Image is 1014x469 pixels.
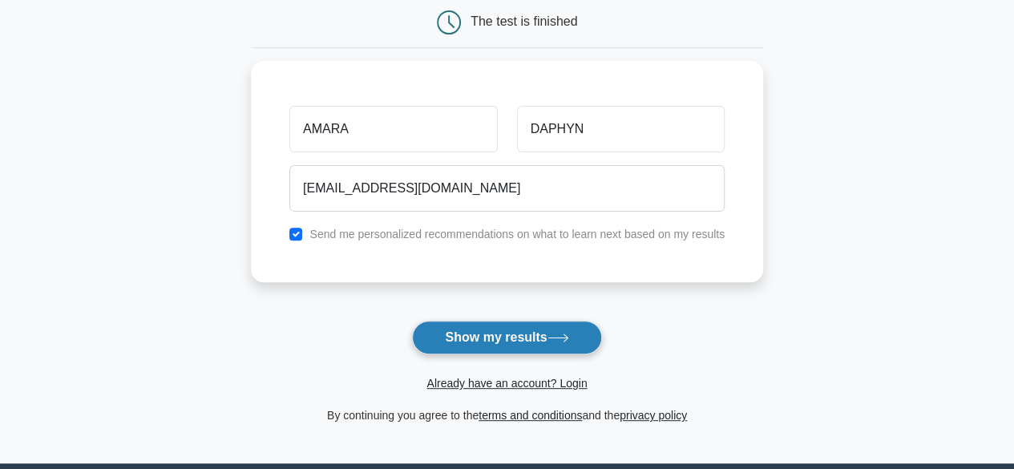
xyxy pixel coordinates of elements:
label: Send me personalized recommendations on what to learn next based on my results [309,228,725,241]
button: Show my results [412,321,601,354]
input: Email [289,165,725,212]
div: By continuing you agree to the and the [241,406,773,425]
a: Already have an account? Login [426,377,587,390]
a: privacy policy [620,409,687,422]
div: The test is finished [471,14,577,28]
input: First name [289,106,497,152]
input: Last name [517,106,725,152]
a: terms and conditions [479,409,582,422]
